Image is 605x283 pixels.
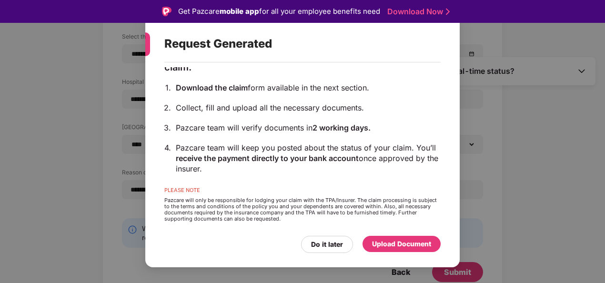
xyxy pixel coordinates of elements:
[162,7,171,16] img: Logo
[176,153,359,163] span: receive the payment directly to your bank account
[313,123,371,132] span: 2 working days.
[220,7,259,16] strong: mobile app
[164,102,171,113] div: 2.
[176,82,439,93] div: form available in the next section.
[176,122,439,133] div: Pazcare team will verify documents in
[176,83,248,92] span: Download the claim
[176,102,439,113] div: Collect, fill and upload all the necessary documents.
[446,7,450,17] img: Stroke
[164,197,439,222] div: Pazcare will only be responsible for lodging your claim with the TPA/Insurer. The claim processin...
[164,25,418,62] div: Request Generated
[176,142,439,174] div: Pazcare team will keep you posted about the status of your claim. You’ll once approved by the ins...
[165,82,171,93] div: 1.
[387,7,447,17] a: Download Now
[164,122,171,133] div: 3.
[372,239,431,249] div: Upload Document
[178,6,380,17] div: Get Pazcare for all your employee benefits need
[164,187,439,197] div: PLEASE NOTE
[311,239,343,250] div: Do it later
[164,142,171,153] div: 4.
